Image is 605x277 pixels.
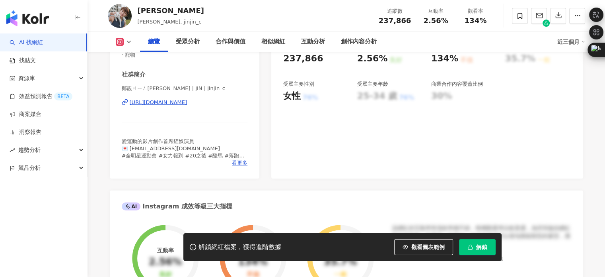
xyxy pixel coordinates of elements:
[301,37,325,47] div: 互動分析
[324,257,357,268] div: 35.7%
[138,6,204,16] div: [PERSON_NAME]
[283,81,314,88] div: 受眾主要性別
[10,57,36,65] a: 找貼文
[6,10,49,26] img: logo
[461,7,491,15] div: 觀看率
[557,35,585,48] div: 近三個月
[10,110,41,118] a: 商案媒合
[431,81,483,88] div: 商業合作內容覆蓋比例
[18,69,35,87] span: 資源庫
[379,7,411,15] div: 追蹤數
[122,202,232,211] div: Instagram 成效等級三大指標
[357,53,387,65] div: 2.56%
[232,159,247,167] span: 看更多
[421,7,451,15] div: 互動率
[10,39,43,47] a: searchAI 找網紅
[459,239,496,255] button: 解鎖
[130,99,187,106] div: [URL][DOMAIN_NAME]
[341,37,377,47] div: 創作內容分析
[357,81,388,88] div: 受眾主要年齡
[431,53,458,65] div: 134%
[379,16,411,25] span: 237,866
[283,90,301,102] div: 女性
[283,53,323,65] div: 237,866
[411,244,445,250] span: 觀看圖表範例
[423,17,448,25] span: 2.56%
[138,19,202,25] span: [PERSON_NAME], jinjin_c
[465,17,487,25] span: 134%
[108,4,132,28] img: KOL Avatar
[10,147,15,153] span: rise
[261,37,285,47] div: 相似網紅
[122,202,141,210] div: AI
[122,138,245,173] span: 愛運動的影片創作首席貓奴演員 💌 [EMAIL_ADDRESS][DOMAIN_NAME] #全明星運動會 #女力報到 #20之後 #酷馬 #落跑甜心 #我愛黑澀會 #奇幻同學會 ❤️ @c_m...
[148,37,160,47] div: 總覽
[122,99,248,106] a: [URL][DOMAIN_NAME]
[216,37,245,47] div: 合作與價值
[176,37,200,47] div: 受眾分析
[238,257,267,268] div: 134%
[18,159,41,177] span: 競品分析
[476,244,487,250] span: 解鎖
[122,71,146,79] div: 社群簡介
[198,243,281,251] div: 解鎖網紅檔案，獲得進階數據
[149,257,182,268] div: 2.56%
[394,239,453,255] button: 觀看圖表範例
[10,128,41,136] a: 洞察報告
[10,92,72,100] a: 效益預測報告BETA
[18,141,41,159] span: 趨勢分析
[392,224,571,248] div: 該網紅的互動率和漲粉率都不錯，唯獨觀看率比較普通，為同等級的網紅的中低等級，效果不一定會好，但仍然建議可以發包開箱類型的案型，應該會比較有成效！
[122,85,248,92] span: 鄭靚ㄐㄧㄥ[PERSON_NAME] | JIN | jinjin_c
